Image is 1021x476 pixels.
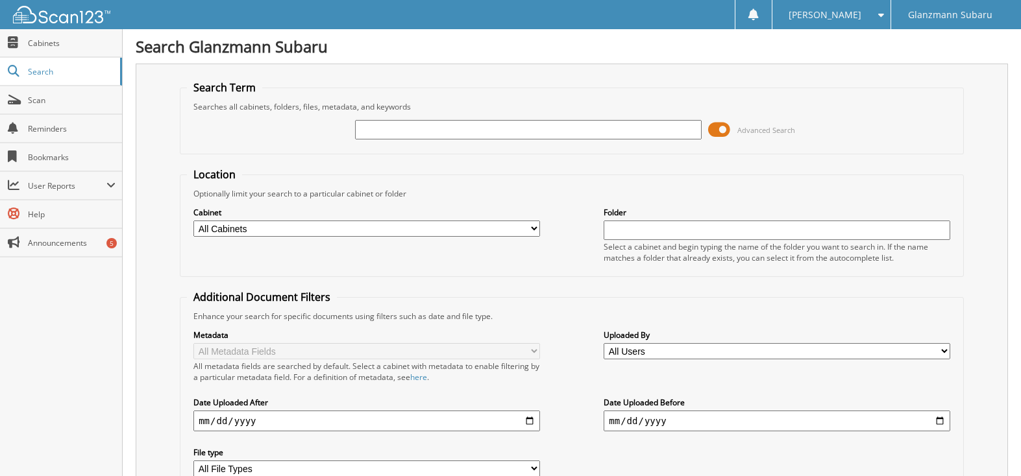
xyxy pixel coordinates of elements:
input: end [604,411,950,431]
span: User Reports [28,180,106,191]
div: Searches all cabinets, folders, files, metadata, and keywords [187,101,957,112]
img: scan123-logo-white.svg [13,6,110,23]
div: Select a cabinet and begin typing the name of the folder you want to search in. If the name match... [604,241,950,263]
iframe: Chat Widget [956,414,1021,476]
span: Search [28,66,114,77]
span: Bookmarks [28,152,116,163]
legend: Search Term [187,80,262,95]
div: Enhance your search for specific documents using filters such as date and file type. [187,311,957,322]
label: Cabinet [193,207,540,218]
legend: Additional Document Filters [187,290,337,304]
h1: Search Glanzmann Subaru [136,36,1008,57]
label: Folder [604,207,950,218]
label: Metadata [193,329,540,340]
label: Uploaded By [604,329,950,340]
span: Reminders [28,123,116,134]
span: Advanced Search [737,125,795,135]
span: Glanzmann Subaru [908,11,992,19]
a: here [410,372,427,383]
div: Optionally limit your search to a particular cabinet or folder [187,188,957,199]
span: Help [28,209,116,220]
div: 5 [106,238,117,248]
label: File type [193,447,540,458]
label: Date Uploaded Before [604,397,950,408]
legend: Location [187,167,242,182]
span: Announcements [28,237,116,248]
span: Cabinets [28,38,116,49]
span: Scan [28,95,116,106]
div: All metadata fields are searched by default. Select a cabinet with metadata to enable filtering b... [193,361,540,383]
input: start [193,411,540,431]
label: Date Uploaded After [193,397,540,408]
span: [PERSON_NAME] [789,11,861,19]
